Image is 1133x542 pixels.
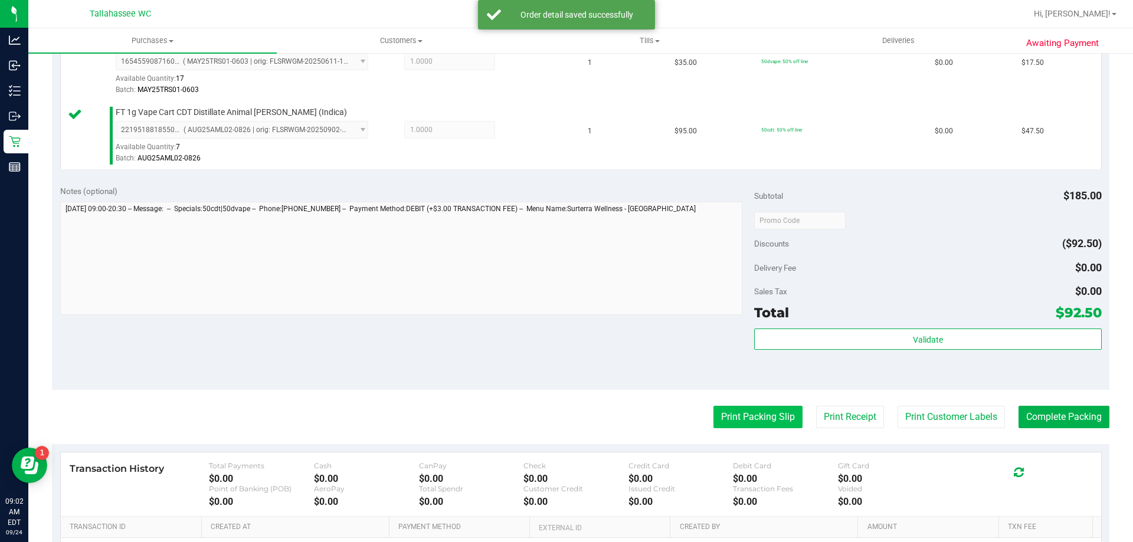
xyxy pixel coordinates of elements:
a: Transaction ID [70,523,197,532]
div: $0.00 [209,473,314,484]
div: Customer Credit [523,484,628,493]
span: Sales Tax [754,287,787,296]
span: 50cdt: 50% off line [761,127,802,133]
a: Purchases [28,28,277,53]
span: ($92.50) [1062,237,1102,249]
a: Deliveries [774,28,1023,53]
a: Created By [680,523,853,532]
div: $0.00 [733,496,838,507]
div: $0.00 [628,496,733,507]
th: External ID [529,517,670,538]
button: Print Customer Labels [898,406,1005,428]
span: Deliveries [866,35,931,46]
a: Customers [277,28,525,53]
inline-svg: Analytics [9,34,21,46]
div: Cash [314,461,419,470]
div: $0.00 [209,496,314,507]
div: $0.00 [314,473,419,484]
iframe: Resource center [12,448,47,483]
span: Total [754,304,789,321]
div: Available Quantity: [116,70,381,93]
button: Print Packing Slip [713,406,803,428]
div: CanPay [419,461,524,470]
span: Discounts [754,233,789,254]
div: Check [523,461,628,470]
div: Point of Banking (POB) [209,484,314,493]
p: 09/24 [5,528,23,537]
span: $185.00 [1063,189,1102,202]
div: Order detail saved successfully [507,9,646,21]
span: 1 [588,126,592,137]
div: $0.00 [523,496,628,507]
button: Validate [754,329,1101,350]
div: AeroPay [314,484,419,493]
span: Hi, [PERSON_NAME]! [1034,9,1111,18]
div: Transaction Fees [733,484,838,493]
input: Promo Code [754,212,846,229]
div: $0.00 [523,473,628,484]
inline-svg: Reports [9,161,21,173]
a: Tills [525,28,774,53]
span: $0.00 [935,57,953,68]
span: 50dvape: 50% off line [761,58,808,64]
a: Payment Method [398,523,525,532]
div: Total Spendr [419,484,524,493]
span: Customers [277,35,525,46]
span: AUG25AML02-0826 [137,154,201,162]
span: 17 [176,74,184,83]
a: Created At [211,523,384,532]
span: $0.00 [1075,285,1102,297]
span: Subtotal [754,191,783,201]
span: Tills [526,35,773,46]
span: Batch: [116,86,136,94]
inline-svg: Retail [9,136,21,147]
span: $17.50 [1021,57,1044,68]
span: $95.00 [674,126,697,137]
div: $0.00 [419,496,524,507]
span: Batch: [116,154,136,162]
a: Txn Fee [1008,523,1088,532]
div: $0.00 [419,473,524,484]
div: $0.00 [314,496,419,507]
span: $47.50 [1021,126,1044,137]
button: Complete Packing [1019,406,1109,428]
span: Delivery Fee [754,263,796,272]
div: Credit Card [628,461,733,470]
inline-svg: Outbound [9,110,21,122]
span: Notes (optional) [60,186,117,196]
div: $0.00 [733,473,838,484]
span: 1 [588,57,592,68]
span: $35.00 [674,57,697,68]
inline-svg: Inventory [9,85,21,97]
button: Print Receipt [816,406,884,428]
span: Tallahassee WC [90,9,151,19]
div: Available Quantity: [116,139,381,162]
div: $0.00 [838,496,943,507]
inline-svg: Inbound [9,60,21,71]
span: $92.50 [1056,304,1102,321]
span: $0.00 [1075,261,1102,274]
div: Total Payments [209,461,314,470]
span: FT 1g Vape Cart CDT Distillate Animal [PERSON_NAME] (Indica) [116,107,347,118]
span: Awaiting Payment [1026,37,1099,50]
span: Validate [913,335,943,344]
a: Amount [867,523,994,532]
p: 09:02 AM EDT [5,496,23,528]
div: Debit Card [733,461,838,470]
span: Purchases [28,35,277,46]
span: $0.00 [935,126,953,137]
div: $0.00 [628,473,733,484]
div: $0.00 [838,473,943,484]
div: Issued Credit [628,484,733,493]
div: Voided [838,484,943,493]
span: 7 [176,143,180,151]
div: Gift Card [838,461,943,470]
iframe: Resource center unread badge [35,446,49,460]
span: MAY25TRS01-0603 [137,86,199,94]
